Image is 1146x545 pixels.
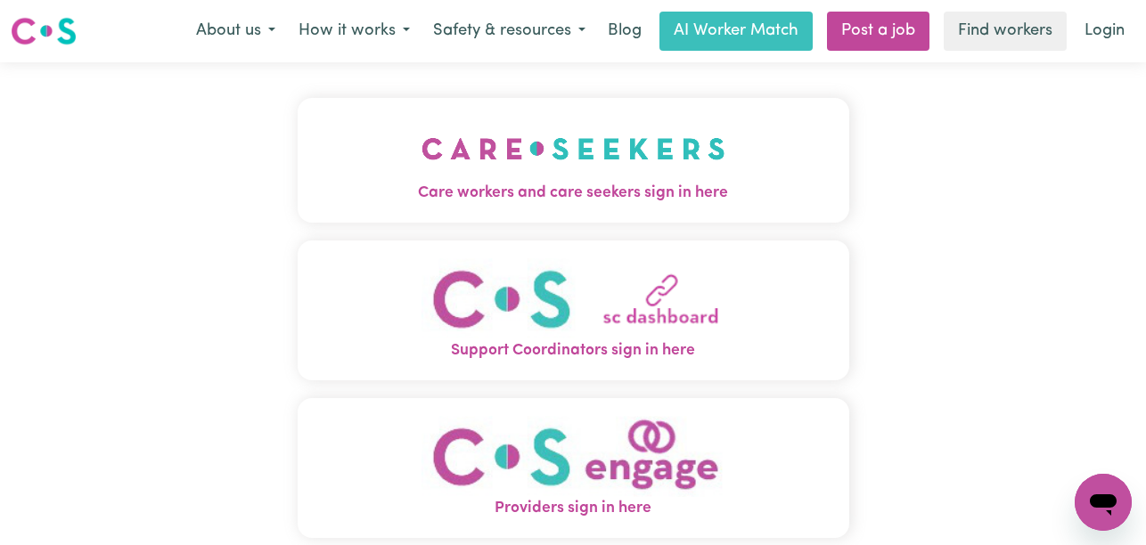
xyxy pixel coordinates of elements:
[1075,474,1132,531] iframe: Button to launch messaging window
[298,339,849,362] span: Support Coordinators sign in here
[298,98,849,223] button: Care workers and care seekers sign in here
[298,182,849,205] span: Care workers and care seekers sign in here
[298,240,849,380] button: Support Coordinators sign in here
[422,12,597,50] button: Safety & resources
[659,12,813,51] a: AI Worker Match
[944,12,1067,51] a: Find workers
[184,12,287,50] button: About us
[11,11,77,52] a: Careseekers logo
[597,12,652,51] a: Blog
[1074,12,1135,51] a: Login
[287,12,422,50] button: How it works
[298,398,849,538] button: Providers sign in here
[827,12,929,51] a: Post a job
[11,15,77,47] img: Careseekers logo
[298,497,849,520] span: Providers sign in here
